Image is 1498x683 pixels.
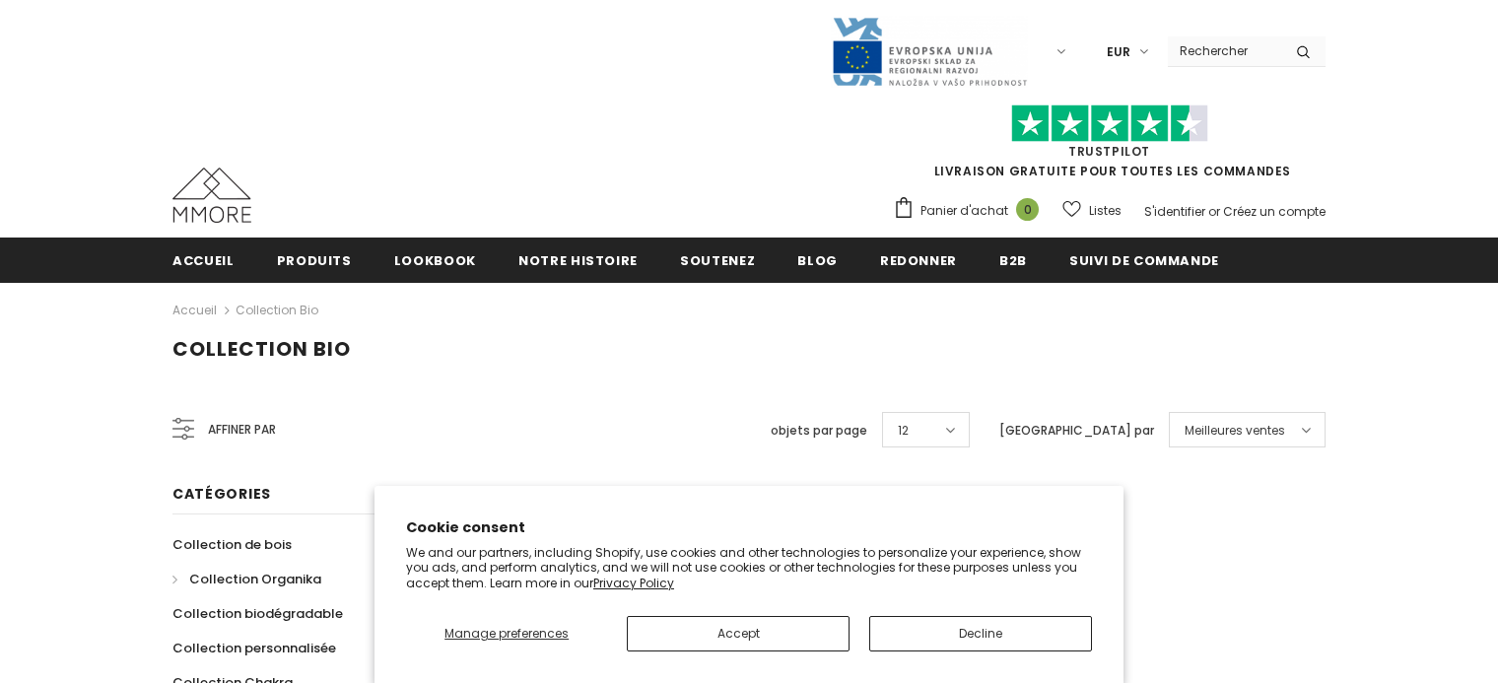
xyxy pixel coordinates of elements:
[999,421,1154,441] label: [GEOGRAPHIC_DATA] par
[172,251,235,270] span: Accueil
[1107,42,1130,62] span: EUR
[172,238,235,282] a: Accueil
[1089,201,1122,221] span: Listes
[406,517,1092,538] h2: Cookie consent
[394,238,476,282] a: Lookbook
[893,196,1049,226] a: Panier d'achat 0
[999,238,1027,282] a: B2B
[920,201,1008,221] span: Panier d'achat
[898,421,909,441] span: 12
[518,251,638,270] span: Notre histoire
[1144,203,1205,220] a: S'identifier
[1185,421,1285,441] span: Meilleures ventes
[893,113,1326,179] span: LIVRAISON GRATUITE POUR TOUTES LES COMMANDES
[172,168,251,223] img: Cas MMORE
[444,625,569,642] span: Manage preferences
[1011,104,1208,143] img: Faites confiance aux étoiles pilotes
[999,251,1027,270] span: B2B
[406,545,1092,591] p: We and our partners, including Shopify, use cookies and other technologies to personalize your ex...
[172,299,217,322] a: Accueil
[880,251,957,270] span: Redonner
[172,596,343,631] a: Collection biodégradable
[518,238,638,282] a: Notre histoire
[1168,36,1281,65] input: Search Site
[172,335,351,363] span: Collection Bio
[172,535,292,554] span: Collection de bois
[680,238,755,282] a: soutenez
[172,631,336,665] a: Collection personnalisée
[1069,251,1219,270] span: Suivi de commande
[593,575,674,591] a: Privacy Policy
[172,639,336,657] span: Collection personnalisée
[869,616,1092,651] button: Decline
[797,251,838,270] span: Blog
[771,421,867,441] label: objets par page
[277,238,352,282] a: Produits
[277,251,352,270] span: Produits
[831,42,1028,59] a: Javni Razpis
[880,238,957,282] a: Redonner
[1223,203,1326,220] a: Créez un compte
[172,484,271,504] span: Catégories
[1208,203,1220,220] span: or
[172,527,292,562] a: Collection de bois
[1062,193,1122,228] a: Listes
[236,302,318,318] a: Collection Bio
[831,16,1028,88] img: Javni Razpis
[680,251,755,270] span: soutenez
[394,251,476,270] span: Lookbook
[189,570,321,588] span: Collection Organika
[1069,238,1219,282] a: Suivi de commande
[406,616,607,651] button: Manage preferences
[172,604,343,623] span: Collection biodégradable
[797,238,838,282] a: Blog
[172,562,321,596] a: Collection Organika
[208,419,276,441] span: Affiner par
[1016,198,1039,221] span: 0
[1068,143,1150,160] a: TrustPilot
[627,616,850,651] button: Accept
